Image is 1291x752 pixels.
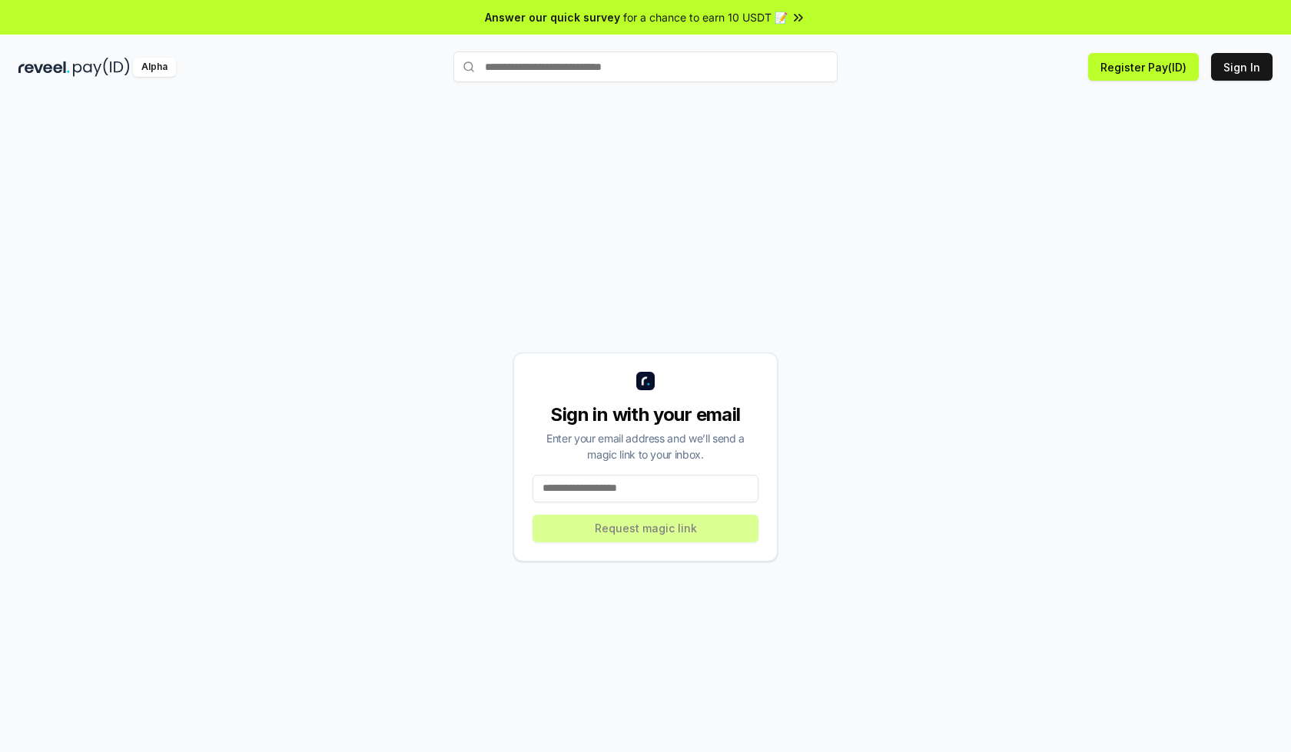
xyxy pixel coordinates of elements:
span: for a chance to earn 10 USDT 📝 [623,9,788,25]
div: Sign in with your email [533,403,758,427]
div: Enter your email address and we’ll send a magic link to your inbox. [533,430,758,462]
img: reveel_dark [18,58,70,77]
img: pay_id [73,58,130,77]
img: logo_small [636,372,655,390]
span: Answer our quick survey [485,9,620,25]
div: Alpha [133,58,176,77]
button: Register Pay(ID) [1088,53,1199,81]
button: Sign In [1211,53,1273,81]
